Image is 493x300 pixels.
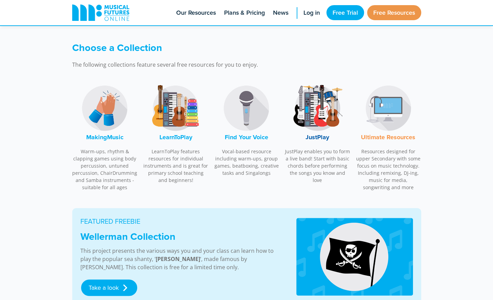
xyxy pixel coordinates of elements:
[80,229,176,244] strong: Wellerman Collection
[176,8,216,17] span: Our Resources
[326,5,364,20] a: Free Trial
[225,133,268,142] font: Find Your Voice
[285,79,350,187] a: JustPlay LogoJustPlay JustPlay enables you to form a live band! Start with basic chords before pe...
[367,5,421,20] a: Free Resources
[156,255,200,263] strong: [PERSON_NAME]
[72,42,339,54] h3: Choose a Collection
[273,8,288,17] span: News
[363,82,414,134] img: Music Technology Logo
[224,8,265,17] span: Plans & Pricing
[292,82,343,134] img: JustPlay Logo
[355,148,421,191] p: Resources designed for upper Secondary with some focus on music technology. Including remixing, D...
[143,79,209,187] a: LearnToPlay LogoLearnToPlay LearnToPlay features resources for individual instruments and is grea...
[159,133,192,142] font: LearnToPlay
[80,247,280,271] p: This project presents the various ways you and your class can learn how to play the popular sea s...
[81,279,137,296] a: Take a look
[285,148,350,184] p: JustPlay enables you to form a live band! Start with basic chords before performing the songs you...
[214,79,280,180] a: Find Your Voice LogoFind Your Voice Vocal-based resource including warm-ups, group games, beatbox...
[143,148,209,184] p: LearnToPlay features resources for individual instruments and is great for primary school teachin...
[79,82,130,134] img: MakingMusic Logo
[80,216,280,226] p: FEATURED FREEBIE
[361,133,415,142] font: Ultimate Resources
[86,133,124,142] font: MakingMusic
[72,61,339,69] p: The following collections feature several free resources for you to enjoy.
[355,79,421,195] a: Music Technology LogoUltimate Resources Resources designed for upper Secondary with some focus on...
[214,148,280,177] p: Vocal-based resource including warm-ups, group games, beatboxing, creative tasks and Singalongs
[150,82,201,134] img: LearnToPlay Logo
[72,79,138,195] a: MakingMusic LogoMakingMusic Warm-ups, rhythm & clapping games using body percussion, untuned perc...
[72,148,138,191] p: Warm-ups, rhythm & clapping games using body percussion, untuned percussion, ChairDrumming and Sa...
[221,82,272,134] img: Find Your Voice Logo
[303,8,320,17] span: Log in
[306,133,329,142] font: JustPlay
